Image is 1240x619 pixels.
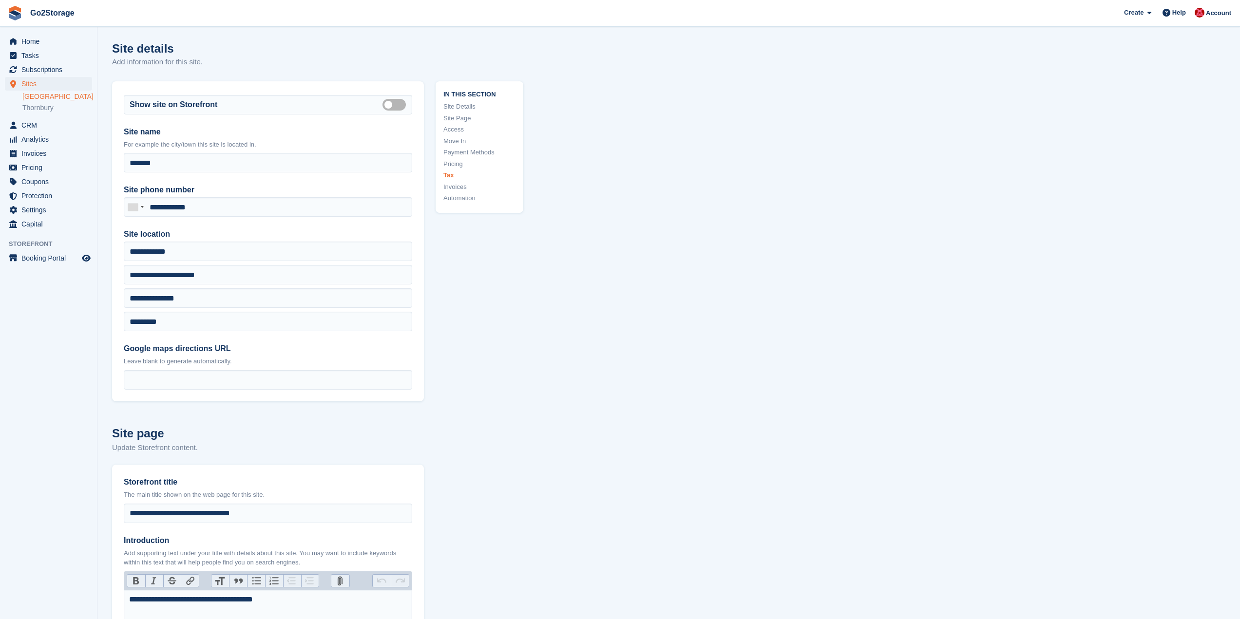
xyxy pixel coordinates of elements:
a: menu [5,147,92,160]
button: Redo [391,575,409,587]
a: Move In [443,136,515,146]
span: Pricing [21,161,80,174]
span: Sites [21,77,80,91]
a: Automation [443,193,515,203]
a: menu [5,77,92,91]
span: Help [1172,8,1186,18]
button: Numbers [265,575,283,587]
span: Storefront [9,239,97,249]
a: Access [443,125,515,134]
label: Google maps directions URL [124,343,412,355]
a: menu [5,203,92,217]
a: Payment Methods [443,148,515,157]
label: Show site on Storefront [130,99,217,111]
span: Booking Portal [21,251,80,265]
img: James Pearson [1195,8,1204,18]
span: Capital [21,217,80,231]
p: For example the city/town this site is located in. [124,140,412,150]
p: Add supporting text under your title with details about this site. You may want to include keywor... [124,548,412,567]
button: Bullets [247,575,265,587]
span: Invoices [21,147,80,160]
button: Italic [145,575,163,587]
a: menu [5,217,92,231]
span: Analytics [21,132,80,146]
img: stora-icon-8386f47178a22dfd0bd8f6a31ec36ba5ce8667c1dd55bd0f319d3a0aa187defe.svg [8,6,22,20]
a: Go2Storage [26,5,78,21]
span: Home [21,35,80,48]
button: Heading [211,575,229,587]
button: Bold [127,575,145,587]
span: Protection [21,189,80,203]
span: Coupons [21,175,80,188]
p: The main title shown on the web page for this site. [124,490,412,500]
a: [GEOGRAPHIC_DATA] [22,92,92,101]
label: Is public [382,104,410,105]
label: Site phone number [124,184,412,196]
span: CRM [21,118,80,132]
p: Leave blank to generate automatically. [124,356,412,366]
a: menu [5,63,92,76]
button: Quote [229,575,247,587]
button: Attach Files [331,575,349,587]
span: Create [1124,8,1144,18]
a: Site Details [443,102,515,112]
a: Thornbury [22,103,92,113]
a: Invoices [443,182,515,192]
span: Tasks [21,49,80,62]
p: Update Storefront content. [112,442,424,453]
span: Settings [21,203,80,217]
a: menu [5,161,92,174]
a: Pricing [443,159,515,169]
a: Tax [443,170,515,180]
a: Preview store [80,252,92,264]
a: menu [5,35,92,48]
button: Increase Level [301,575,319,587]
p: Add information for this site. [112,56,203,68]
a: menu [5,132,92,146]
span: Subscriptions [21,63,80,76]
label: Site location [124,228,412,240]
label: Storefront title [124,476,412,488]
label: Site name [124,126,412,138]
button: Decrease Level [283,575,301,587]
a: menu [5,175,92,188]
a: menu [5,251,92,265]
span: Account [1206,8,1231,18]
button: Link [181,575,199,587]
h1: Site details [112,42,203,55]
span: In this section [443,89,515,98]
label: Introduction [124,535,412,546]
a: menu [5,189,92,203]
h2: Site page [112,425,424,442]
button: Strikethrough [163,575,181,587]
a: Site Page [443,113,515,123]
a: menu [5,118,92,132]
a: menu [5,49,92,62]
button: Undo [373,575,391,587]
